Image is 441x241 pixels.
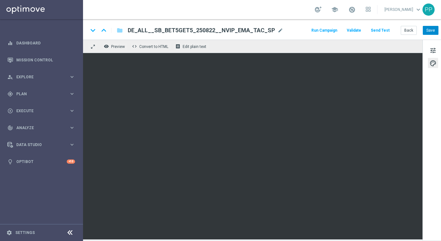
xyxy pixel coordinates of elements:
span: Validate [347,28,361,33]
i: keyboard_arrow_right [69,91,75,97]
span: Edit plain text [183,44,206,49]
i: keyboard_arrow_down [88,26,98,35]
button: track_changes Analyze keyboard_arrow_right [7,125,75,130]
button: Run Campaign [310,26,338,35]
button: tune [428,45,438,55]
i: keyboard_arrow_right [69,125,75,131]
button: Back [401,26,417,35]
div: Plan [7,91,69,97]
span: school [331,6,338,13]
div: Explore [7,74,69,80]
i: keyboard_arrow_right [69,74,75,80]
i: person_search [7,74,13,80]
i: receipt [175,44,180,49]
i: keyboard_arrow_right [69,108,75,114]
button: Send Test [370,26,391,35]
i: folder [117,27,123,34]
button: Save [423,26,438,35]
button: receipt Edit plain text [174,42,209,51]
span: Convert to HTML [139,44,168,49]
button: gps_fixed Plan keyboard_arrow_right [7,91,75,97]
span: keyboard_arrow_down [415,6,422,13]
span: Analyze [16,126,69,130]
i: track_changes [7,125,13,131]
a: Optibot [16,153,67,170]
div: PP [422,4,435,16]
button: folder [116,25,124,35]
button: Data Studio keyboard_arrow_right [7,142,75,147]
button: play_circle_outline Execute keyboard_arrow_right [7,108,75,113]
i: remove_red_eye [104,44,109,49]
span: Preview [111,44,125,49]
i: keyboard_arrow_right [69,142,75,148]
button: remove_red_eye Preview [102,42,128,51]
div: Dashboard [7,35,75,51]
a: [PERSON_NAME]keyboard_arrow_down [384,5,422,14]
i: lightbulb [7,159,13,165]
i: settings [6,230,12,236]
a: Settings [15,231,35,235]
button: code Convert to HTML [130,42,171,51]
div: Optibot [7,153,75,170]
button: Validate [346,26,362,35]
i: keyboard_arrow_up [99,26,109,35]
i: gps_fixed [7,91,13,97]
div: Analyze [7,125,69,131]
i: play_circle_outline [7,108,13,114]
span: Plan [16,92,69,96]
button: person_search Explore keyboard_arrow_right [7,74,75,80]
a: Dashboard [16,35,75,51]
div: Data Studio [7,142,69,148]
span: tune [430,46,437,55]
span: Execute [16,109,69,113]
a: Mission Control [16,51,75,68]
div: Execute [7,108,69,114]
div: Mission Control [7,51,75,68]
div: +10 [67,159,75,164]
span: Explore [16,75,69,79]
button: equalizer Dashboard [7,41,75,46]
i: equalizer [7,40,13,46]
span: Data Studio [16,143,69,147]
span: code [132,44,137,49]
span: palette [430,59,437,67]
button: lightbulb Optibot +10 [7,159,75,164]
button: Mission Control [7,58,75,63]
span: DE_ALL__SB_BET5GET5_250822__NVIP_EMA_TAC_SP [128,27,275,34]
button: palette [428,58,438,68]
span: mode_edit [278,27,283,33]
